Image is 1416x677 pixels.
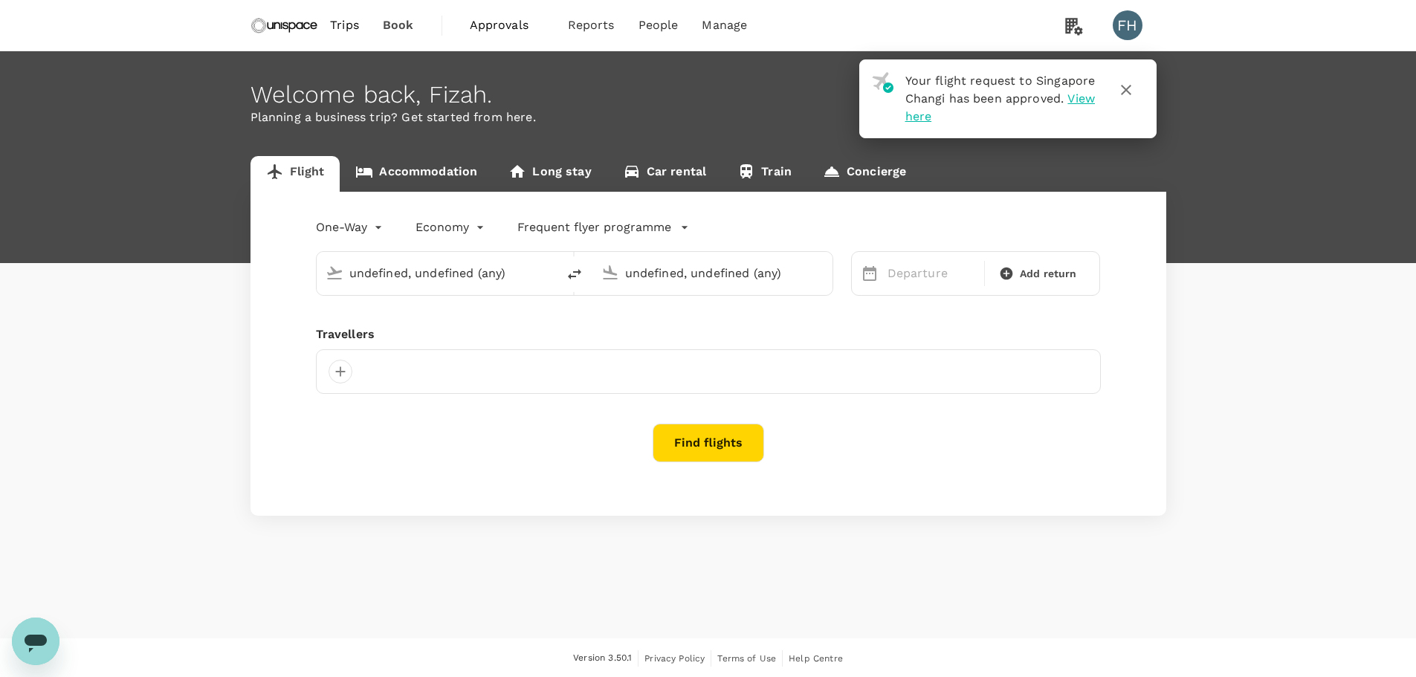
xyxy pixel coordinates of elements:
div: Welcome back , Fizah . [250,81,1166,108]
span: Add return [1020,266,1077,282]
span: Your flight request to Singapore Changi has been approved. [905,74,1096,106]
div: FH [1113,10,1142,40]
a: Privacy Policy [644,650,705,667]
span: Terms of Use [717,653,776,664]
span: People [639,16,679,34]
button: Frequent flyer programme [517,218,689,236]
button: Open [822,271,825,274]
button: Find flights [653,424,764,462]
p: Frequent flyer programme [517,218,671,236]
span: Help Centre [789,653,843,664]
img: flight-approved [872,72,893,93]
a: Long stay [493,156,607,192]
a: Help Centre [789,650,843,667]
span: Reports [568,16,615,34]
input: Going to [625,262,801,285]
p: Departure [888,265,975,282]
div: One-Way [316,216,386,239]
div: Travellers [316,325,1101,343]
span: Version 3.50.1 [573,651,632,666]
span: Manage [702,16,747,34]
button: Open [546,271,549,274]
span: Book [383,16,414,34]
button: delete [557,256,592,292]
a: Accommodation [340,156,493,192]
img: Unispace [250,9,319,42]
iframe: Button to launch messaging window [12,618,59,665]
span: Privacy Policy [644,653,705,664]
a: Terms of Use [717,650,776,667]
span: Trips [330,16,359,34]
a: Flight [250,156,340,192]
input: Depart from [349,262,526,285]
a: Train [722,156,807,192]
a: Concierge [807,156,922,192]
p: Planning a business trip? Get started from here. [250,108,1166,126]
a: Car rental [607,156,722,192]
div: Economy [416,216,488,239]
span: Approvals [470,16,544,34]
